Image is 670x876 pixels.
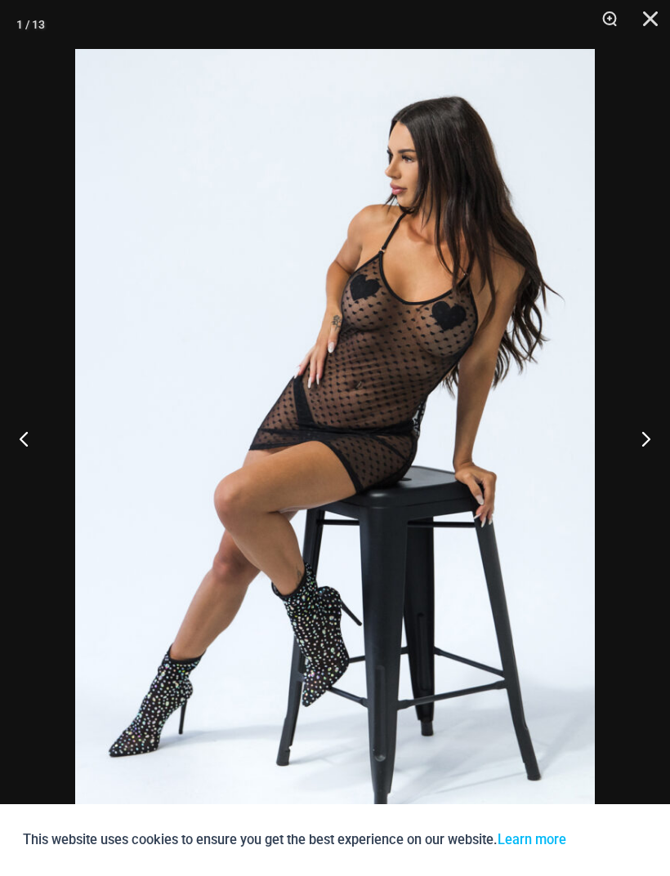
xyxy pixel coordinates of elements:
button: Next [609,398,670,479]
div: 1 / 13 [16,12,45,37]
a: Learn more [498,832,566,847]
p: This website uses cookies to ensure you get the best experience on our website. [23,829,566,851]
button: Accept [578,820,648,860]
img: Delta Black Hearts 5612 Dress 05 [75,49,595,827]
